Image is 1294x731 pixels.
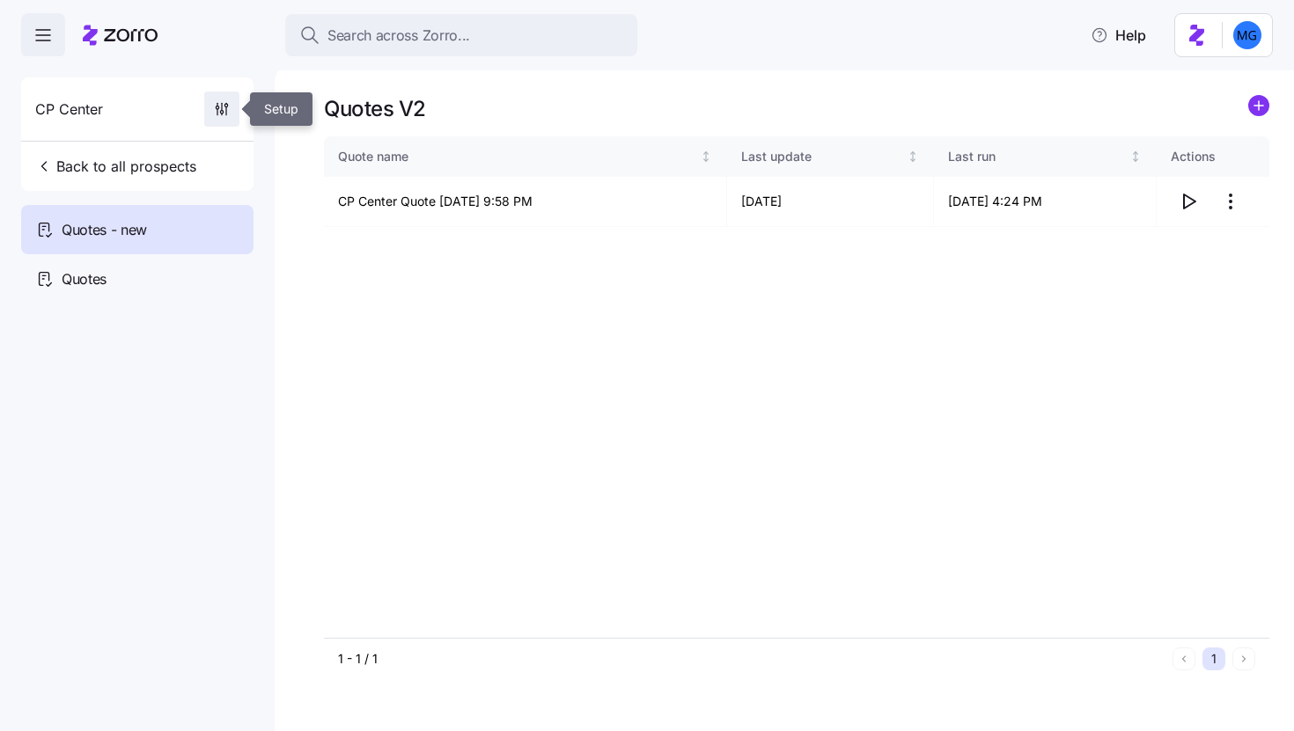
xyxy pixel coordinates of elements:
img: 61c362f0e1d336c60eacb74ec9823875 [1233,21,1261,49]
div: Not sorted [907,150,919,163]
th: Quote nameNot sorted [324,136,727,177]
button: Search across Zorro... [285,14,637,56]
div: Not sorted [1129,150,1142,163]
div: Actions [1171,147,1255,166]
a: Quotes - new [21,205,254,254]
div: Last run [948,147,1126,166]
button: Previous page [1173,647,1195,670]
button: Next page [1232,647,1255,670]
span: Help [1091,25,1146,46]
a: add icon [1248,95,1269,122]
h1: Quotes V2 [324,95,426,122]
div: Last update [741,147,904,166]
th: Last runNot sorted [934,136,1157,177]
span: Back to all prospects [35,156,196,177]
button: 1 [1202,647,1225,670]
span: Quotes [62,268,107,290]
span: Quotes - new [62,219,147,241]
div: Quote name [338,147,697,166]
td: [DATE] 4:24 PM [934,177,1157,227]
span: Search across Zorro... [327,25,470,47]
th: Last updateNot sorted [727,136,934,177]
button: Help [1077,18,1160,53]
a: Quotes [21,254,254,303]
div: 1 - 1 / 1 [338,650,1165,668]
svg: add icon [1248,95,1269,116]
td: [DATE] [727,177,934,227]
td: CP Center Quote [DATE] 9:58 PM [324,177,727,227]
div: Not sorted [700,150,712,163]
span: CP Center [35,99,103,121]
button: Back to all prospects [28,149,203,184]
